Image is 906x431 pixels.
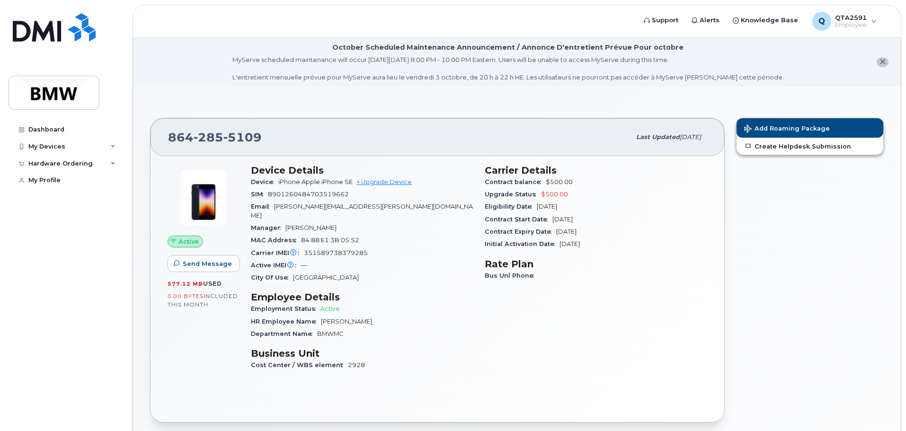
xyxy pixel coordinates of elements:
[304,249,368,256] span: 351589738379285
[178,237,199,246] span: Active
[251,348,473,359] h3: Business Unit
[560,240,580,247] span: [DATE]
[168,292,238,308] span: included this month
[168,281,203,287] span: 577.12 MB
[485,165,707,176] h3: Carrier Details
[251,224,285,231] span: Manager
[251,274,293,281] span: City Of Use
[301,237,359,244] span: 84:88:E1:3B:05:52
[251,318,321,325] span: HR Employee Name
[194,130,223,144] span: 285
[680,133,701,141] span: [DATE]
[320,305,340,312] span: Active
[251,203,274,210] span: Email
[348,361,365,369] span: 2928
[278,178,353,185] span: iPhone Apple iPhone SE
[636,133,680,141] span: Last updated
[203,280,222,287] span: used
[251,262,301,269] span: Active IMEI
[556,228,577,235] span: [DATE]
[485,191,541,198] span: Upgrade Status
[251,249,304,256] span: Carrier IMEI
[877,57,888,67] button: close notification
[251,305,320,312] span: Employment Status
[251,191,268,198] span: SIM
[168,130,262,144] span: 864
[737,118,883,138] button: Add Roaming Package
[546,178,573,185] span: $500.00
[168,255,240,272] button: Send Message
[537,203,557,210] span: [DATE]
[317,330,344,337] span: BMWMC
[301,262,307,269] span: —
[285,224,337,231] span: [PERSON_NAME]
[485,203,537,210] span: Eligibility Date
[251,203,473,219] span: [PERSON_NAME][EMAIL_ADDRESS][PERSON_NAME][DOMAIN_NAME]
[293,274,359,281] span: [GEOGRAPHIC_DATA]
[332,43,684,53] div: October Scheduled Maintenance Announcement / Annonce D'entretient Prévue Pour octobre
[168,293,204,299] span: 0.00 Bytes
[175,169,232,226] img: image20231002-3703462-10zne2t.jpeg
[744,125,830,134] span: Add Roaming Package
[251,291,473,303] h3: Employee Details
[232,55,784,82] div: MyServe scheduled maintenance will occur [DATE][DATE] 8:00 PM - 10:00 PM Eastern. Users will be u...
[485,216,552,223] span: Contract Start Date
[321,318,372,325] span: [PERSON_NAME]
[251,237,301,244] span: MAC Address
[251,330,317,337] span: Department Name
[251,361,348,369] span: Cost Center / WBS element
[268,191,349,198] span: 8901260484703519662
[356,178,412,185] a: + Upgrade Device
[183,259,232,268] span: Send Message
[485,178,546,185] span: Contract balance
[251,165,473,176] h3: Device Details
[541,191,568,198] span: $500.00
[251,178,278,185] span: Device
[485,258,707,270] h3: Rate Plan
[865,390,899,424] iframe: Messenger Launcher
[485,240,560,247] span: Initial Activation Date
[223,130,262,144] span: 5109
[552,216,573,223] span: [DATE]
[737,138,883,155] a: Create Helpdesk Submission
[485,272,539,279] span: Bus Unl Phone
[485,228,556,235] span: Contract Expiry Date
